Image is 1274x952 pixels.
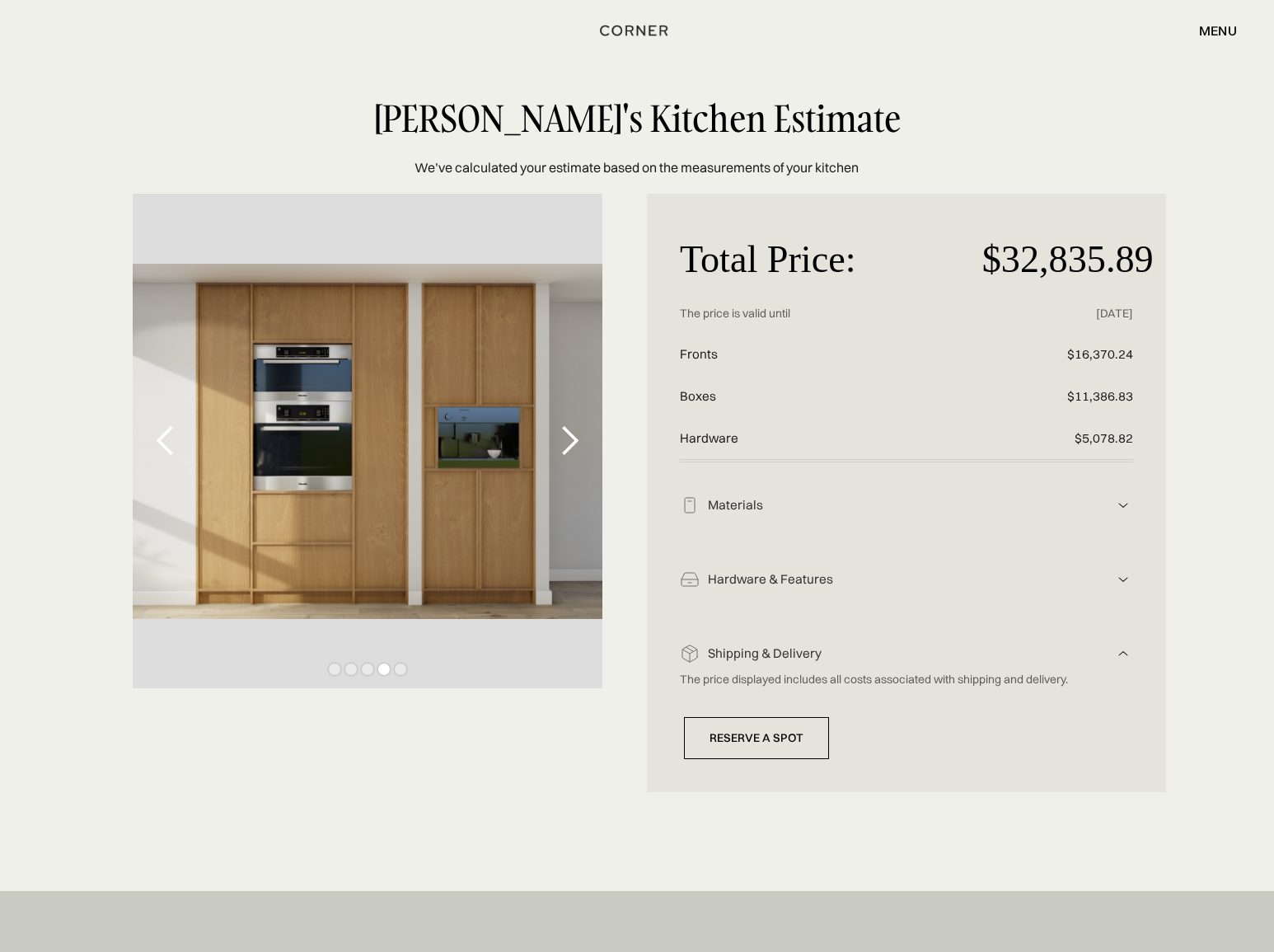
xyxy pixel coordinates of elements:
a: Reserve a Spot [684,717,829,759]
div: previous slide [133,194,199,688]
div: Show slide 1 of 5 [329,664,340,675]
a: home [565,20,708,41]
div: Show slide 2 of 5 [345,664,357,675]
p: The price is valid until [680,293,982,334]
p: Total Price: [680,227,982,293]
p: $5,078.82 [982,418,1133,460]
div: 4 of 5 [133,194,602,688]
div: [PERSON_NAME]'s Kitchen Estimate [324,99,951,138]
div: Show slide 3 of 5 [362,664,373,675]
div: next slide [536,194,602,688]
div: Shipping & Delivery [700,645,1113,663]
p: Fronts [680,334,982,376]
p: Boxes [680,376,982,418]
div: Materials [700,497,1113,514]
div: carousel [133,194,602,688]
p: $11,386.83 [982,376,1133,418]
p: $16,370.24 [982,334,1133,376]
p: [DATE] [982,293,1133,334]
p: The price displayed includes all costs associated with shipping and delivery. [680,672,1108,687]
p: $32,835.89 [982,227,1133,293]
div: Show slide 4 of 5 [378,664,390,675]
div: Hardware & Features [700,571,1113,589]
div: Show slide 5 of 5 [395,664,406,675]
div: menu [1183,16,1237,45]
p: Hardware [680,418,982,460]
p: We’ve calculated your estimate based on the measurements of your kitchen [415,157,859,177]
div: menu [1199,24,1237,37]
